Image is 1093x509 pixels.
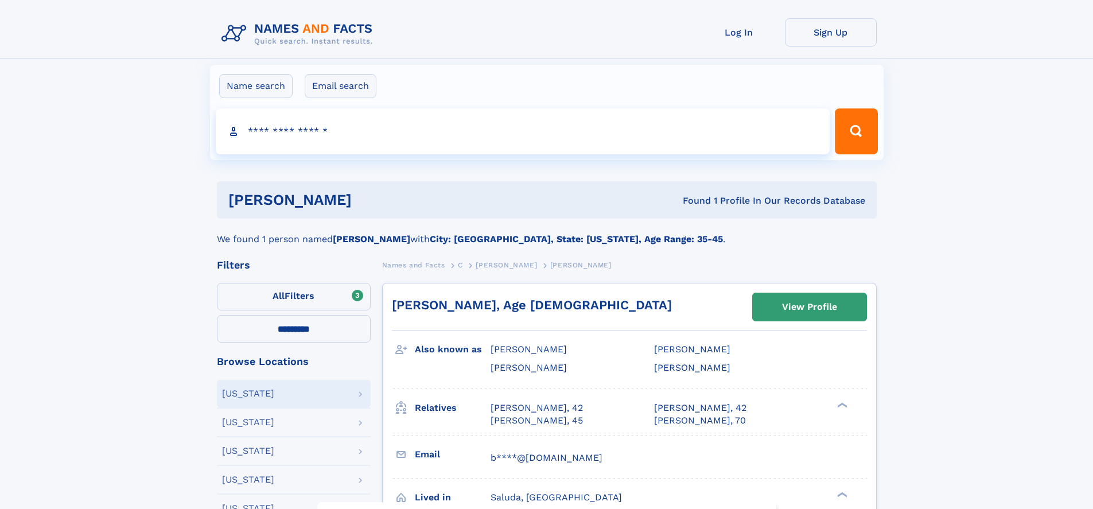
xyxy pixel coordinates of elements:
a: [PERSON_NAME], 45 [491,414,583,427]
div: View Profile [782,294,837,320]
div: ❯ [834,491,848,498]
div: [US_STATE] [222,389,274,398]
a: [PERSON_NAME] [476,258,537,272]
span: [PERSON_NAME] [654,362,730,373]
a: View Profile [753,293,866,321]
input: search input [216,108,830,154]
label: Name search [219,74,293,98]
div: [US_STATE] [222,475,274,484]
h1: [PERSON_NAME] [228,193,518,207]
a: [PERSON_NAME], 42 [654,402,746,414]
div: ❯ [834,401,848,409]
label: Email search [305,74,376,98]
span: [PERSON_NAME] [491,362,567,373]
div: Found 1 Profile In Our Records Database [517,195,865,207]
label: Filters [217,283,371,310]
b: City: [GEOGRAPHIC_DATA], State: [US_STATE], Age Range: 35-45 [430,234,723,244]
a: Sign Up [785,18,877,46]
a: Log In [693,18,785,46]
h3: Lived in [415,488,491,507]
a: [PERSON_NAME], Age [DEMOGRAPHIC_DATA] [392,298,672,312]
button: Search Button [835,108,877,154]
div: Filters [217,260,371,270]
div: [US_STATE] [222,446,274,456]
a: Names and Facts [382,258,445,272]
h3: Relatives [415,398,491,418]
b: [PERSON_NAME] [333,234,410,244]
span: [PERSON_NAME] [654,344,730,355]
span: Saluda, [GEOGRAPHIC_DATA] [491,492,622,503]
a: [PERSON_NAME], 70 [654,414,746,427]
span: [PERSON_NAME] [476,261,537,269]
div: Browse Locations [217,356,371,367]
span: All [273,290,285,301]
div: [US_STATE] [222,418,274,427]
h3: Also known as [415,340,491,359]
span: C [458,261,463,269]
h3: Email [415,445,491,464]
span: [PERSON_NAME] [491,344,567,355]
a: [PERSON_NAME], 42 [491,402,583,414]
a: C [458,258,463,272]
img: Logo Names and Facts [217,18,382,49]
div: We found 1 person named with . [217,219,877,246]
span: [PERSON_NAME] [550,261,612,269]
